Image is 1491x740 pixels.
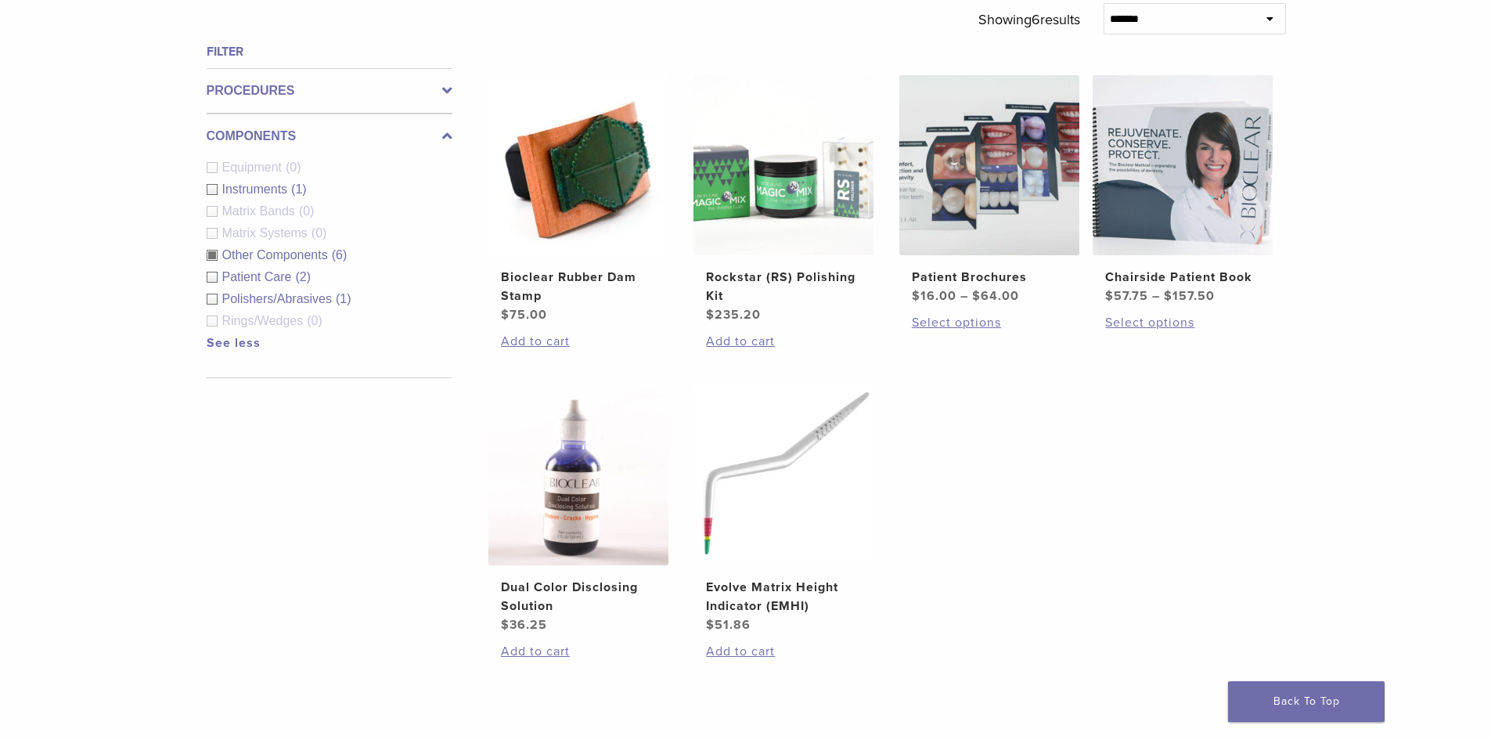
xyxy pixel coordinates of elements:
[336,292,351,305] span: (1)
[307,314,322,327] span: (0)
[1152,288,1160,304] span: –
[501,307,547,323] bdi: 75.00
[693,75,873,255] img: Rockstar (RS) Polishing Kit
[706,307,761,323] bdi: 235.20
[501,332,656,351] a: Add to cart: “Bioclear Rubber Dam Stamp”
[706,617,751,633] bdi: 51.86
[972,288,1019,304] bdi: 64.00
[706,617,715,633] span: $
[706,307,715,323] span: $
[222,161,286,174] span: Equipment
[706,268,861,305] h2: Rockstar (RS) Polishing Kit
[488,75,670,324] a: Bioclear Rubber Dam StampBioclear Rubber Dam Stamp $75.00
[312,226,327,240] span: (0)
[899,75,1081,305] a: Patient BrochuresPatient Brochures
[1164,288,1172,304] span: $
[501,268,656,305] h2: Bioclear Rubber Dam Stamp
[912,313,1067,332] a: Select options for “Patient Brochures”
[207,81,452,100] label: Procedures
[1228,681,1385,722] a: Back To Top
[488,75,668,255] img: Bioclear Rubber Dam Stamp
[286,161,301,174] span: (0)
[222,182,292,196] span: Instruments
[693,385,875,634] a: Evolve Matrix Height Indicator (EMHI)Evolve Matrix Height Indicator (EMHI) $51.86
[693,75,875,324] a: Rockstar (RS) Polishing KitRockstar (RS) Polishing Kit $235.20
[299,204,315,218] span: (0)
[222,314,308,327] span: Rings/Wedges
[501,642,656,661] a: Add to cart: “Dual Color Disclosing Solution”
[488,385,668,565] img: Dual Color Disclosing Solution
[207,335,261,351] a: See less
[222,226,312,240] span: Matrix Systems
[1164,288,1215,304] bdi: 157.50
[960,288,968,304] span: –
[222,204,299,218] span: Matrix Bands
[978,3,1080,36] p: Showing results
[912,288,920,304] span: $
[207,42,452,61] h4: Filter
[501,617,547,633] bdi: 36.25
[295,270,311,283] span: (2)
[222,292,337,305] span: Polishers/Abrasives
[706,578,861,615] h2: Evolve Matrix Height Indicator (EMHI)
[693,385,873,565] img: Evolve Matrix Height Indicator (EMHI)
[501,578,656,615] h2: Dual Color Disclosing Solution
[1105,268,1260,287] h2: Chairside Patient Book
[1032,11,1040,28] span: 6
[1105,288,1114,304] span: $
[899,75,1079,255] img: Patient Brochures
[912,288,956,304] bdi: 16.00
[501,617,510,633] span: $
[706,332,861,351] a: Add to cart: “Rockstar (RS) Polishing Kit”
[207,127,452,146] label: Components
[1092,75,1274,305] a: Chairside Patient BookChairside Patient Book
[488,385,670,634] a: Dual Color Disclosing SolutionDual Color Disclosing Solution $36.25
[501,307,510,323] span: $
[222,248,332,262] span: Other Components
[1105,313,1260,332] a: Select options for “Chairside Patient Book”
[332,248,348,262] span: (6)
[912,268,1067,287] h2: Patient Brochures
[1105,288,1148,304] bdi: 57.75
[972,288,981,304] span: $
[222,270,296,283] span: Patient Care
[1093,75,1273,255] img: Chairside Patient Book
[706,642,861,661] a: Add to cart: “Evolve Matrix Height Indicator (EMHI)”
[291,182,307,196] span: (1)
